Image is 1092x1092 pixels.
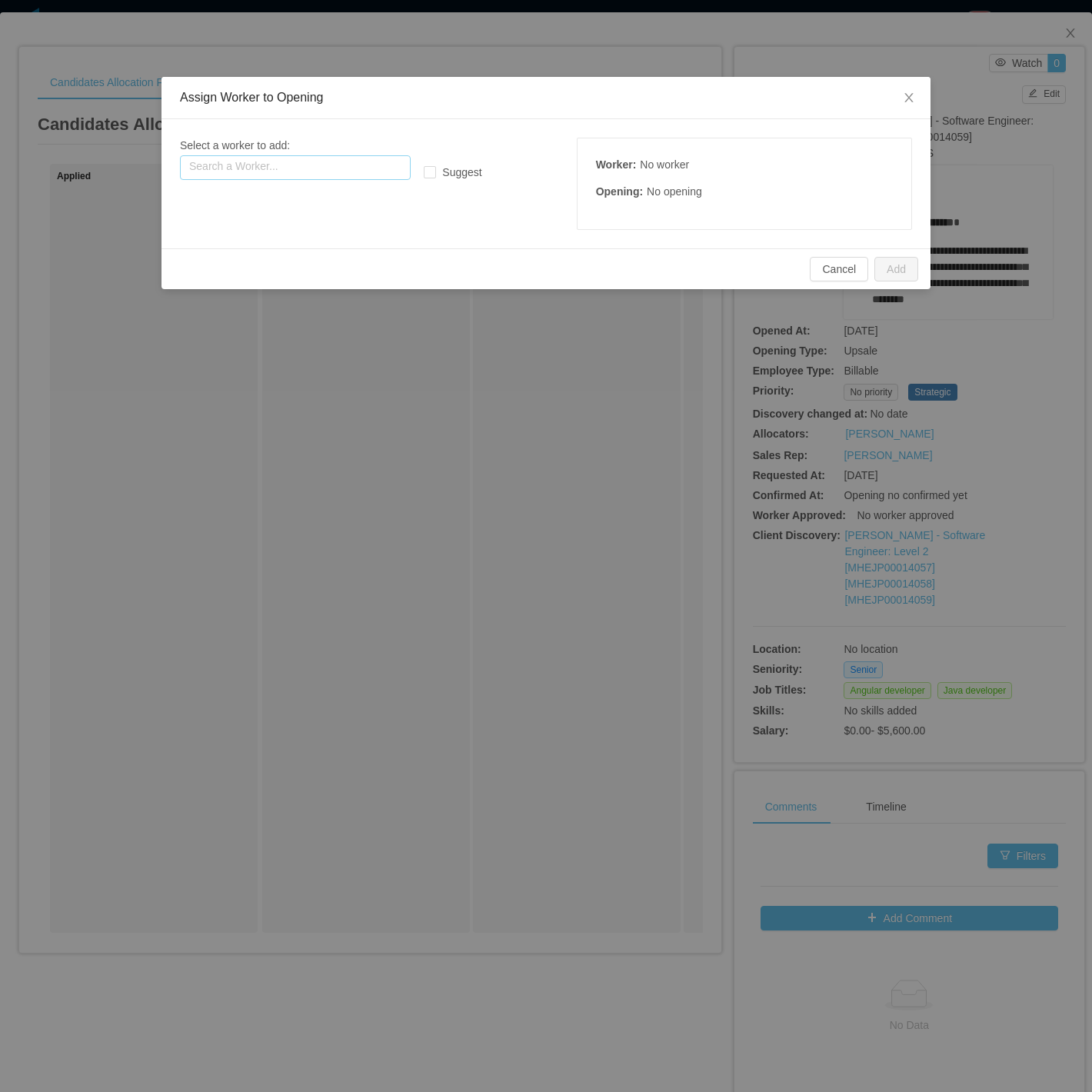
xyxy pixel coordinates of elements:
span: No opening [647,185,702,198]
strong: Worker : [596,158,637,171]
button: Close [887,77,931,120]
button: Cancel [810,257,868,281]
span: Suggest [436,166,488,178]
i: icon: close [903,92,915,104]
button: Add [874,257,918,281]
div: Assign Worker to Opening [180,89,912,106]
span: No worker [640,158,689,171]
strong: Opening : [596,185,643,198]
span: Select a worker to add: [180,139,290,151]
